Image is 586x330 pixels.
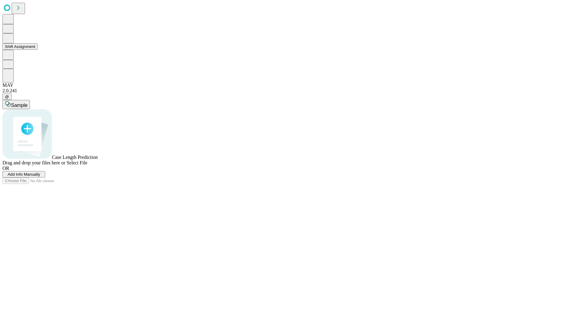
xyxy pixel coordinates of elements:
[2,88,584,94] div: 2.0.241
[2,100,30,109] button: Sample
[2,94,12,100] button: @
[5,94,9,99] span: @
[2,166,9,171] span: OR
[2,171,45,178] button: Add Info Manually
[2,160,65,165] span: Drag and drop your files here or
[52,155,98,160] span: Case Length Prediction
[2,82,584,88] div: MAY
[67,160,87,165] span: Select File
[11,103,27,108] span: Sample
[8,172,40,177] span: Add Info Manually
[2,43,38,50] button: Shift Assignment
